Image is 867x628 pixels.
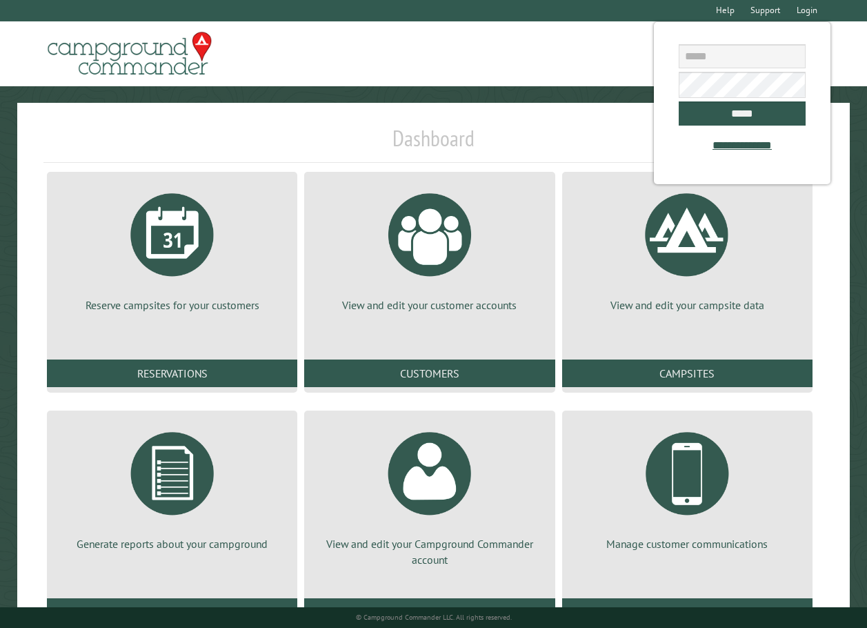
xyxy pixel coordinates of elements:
[579,422,796,551] a: Manage customer communications
[63,422,281,551] a: Generate reports about your campground
[321,422,538,567] a: View and edit your Campground Commander account
[43,125,824,163] h1: Dashboard
[356,613,512,622] small: © Campground Commander LLC. All rights reserved.
[47,360,297,387] a: Reservations
[579,297,796,313] p: View and edit your campsite data
[63,536,281,551] p: Generate reports about your campground
[579,183,796,313] a: View and edit your campsite data
[43,27,216,81] img: Campground Commander
[321,297,538,313] p: View and edit your customer accounts
[304,598,555,626] a: Account
[321,183,538,313] a: View and edit your customer accounts
[579,536,796,551] p: Manage customer communications
[562,360,813,387] a: Campsites
[63,183,281,313] a: Reserve campsites for your customers
[63,297,281,313] p: Reserve campsites for your customers
[47,598,297,626] a: Reports
[304,360,555,387] a: Customers
[562,598,813,626] a: Communications
[321,536,538,567] p: View and edit your Campground Commander account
